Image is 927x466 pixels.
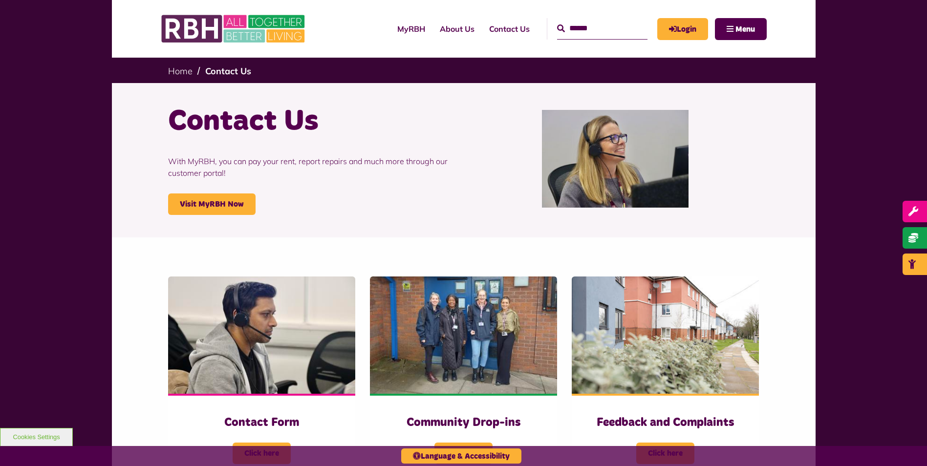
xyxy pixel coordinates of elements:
[482,16,537,42] a: Contact Us
[233,443,291,464] span: Click here
[715,18,767,40] button: Navigation
[168,141,456,193] p: With MyRBH, you can pay your rent, report repairs and much more through our customer portal!
[883,422,927,466] iframe: Netcall Web Assistant for live chat
[657,18,708,40] a: MyRBH
[168,276,355,394] img: Contact Centre February 2024 (4)
[390,16,432,42] a: MyRBH
[401,448,521,464] button: Language & Accessibility
[572,276,759,394] img: SAZMEDIA RBH 22FEB24 97
[168,103,456,141] h1: Contact Us
[168,65,193,77] a: Home
[370,276,557,394] img: Heywood Drop In 2024
[542,110,689,208] img: Contact Centre February 2024 (1)
[735,25,755,33] span: Menu
[636,443,694,464] span: Click here
[205,65,251,77] a: Contact Us
[188,415,336,430] h3: Contact Form
[389,415,538,430] h3: Community Drop-ins
[168,193,256,215] a: Visit MyRBH Now
[434,443,493,464] span: Click here
[591,415,739,430] h3: Feedback and Complaints
[161,10,307,48] img: RBH
[432,16,482,42] a: About Us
